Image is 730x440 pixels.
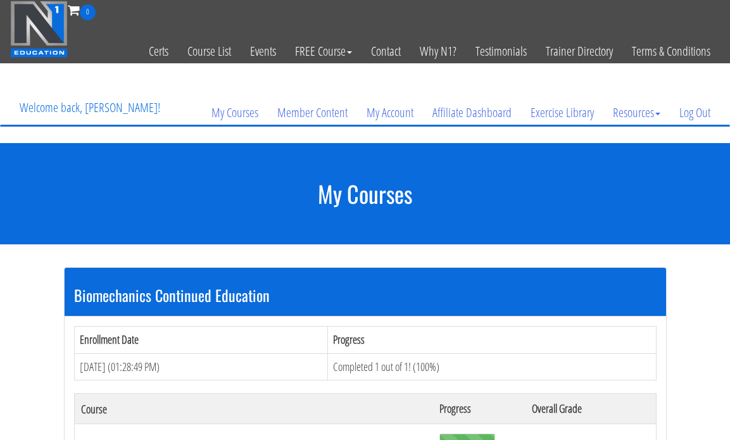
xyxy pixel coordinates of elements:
a: My Courses [202,82,268,143]
th: Progress [433,394,525,424]
a: Testimonials [466,20,536,82]
a: 0 [68,1,96,18]
a: Affiliate Dashboard [423,82,521,143]
a: My Account [357,82,423,143]
th: Enrollment Date [74,326,328,353]
a: Terms & Conditions [622,20,720,82]
span: 0 [80,4,96,20]
a: Contact [362,20,410,82]
a: Member Content [268,82,357,143]
a: FREE Course [286,20,362,82]
a: Trainer Directory [536,20,622,82]
a: Certs [139,20,178,82]
th: Overall Grade [525,394,656,424]
img: n1-education [10,1,68,58]
th: Progress [328,326,656,353]
h3: Biomechanics Continued Education [74,287,657,303]
td: Completed 1 out of 1! (100%) [328,353,656,380]
a: Resources [603,82,670,143]
a: Events [241,20,286,82]
th: Course [74,394,433,424]
a: Course List [178,20,241,82]
p: Welcome back, [PERSON_NAME]! [10,82,170,133]
td: [DATE] (01:28:49 PM) [74,353,328,380]
a: Log Out [670,82,720,143]
a: Exercise Library [521,82,603,143]
a: Why N1? [410,20,466,82]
